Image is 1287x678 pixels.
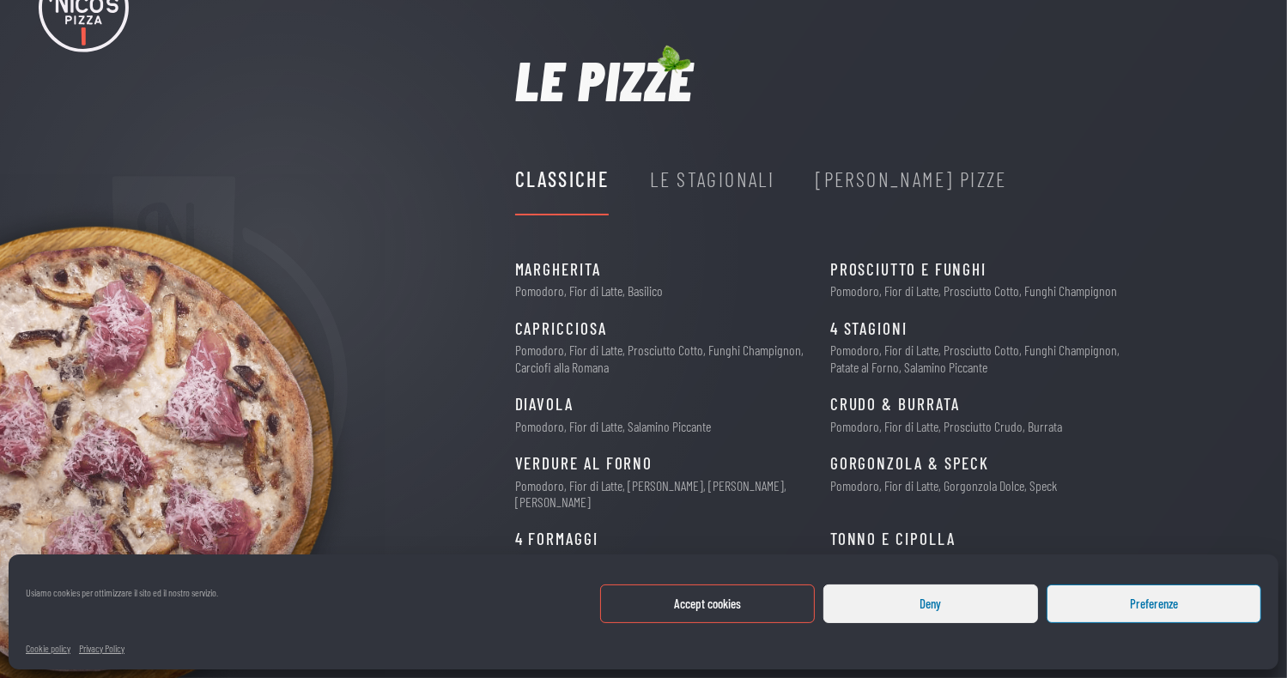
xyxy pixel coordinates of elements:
[650,163,774,196] div: Le Stagionali
[830,257,986,283] span: Prosciutto e Funghi
[515,52,694,107] h1: Le pizze
[830,342,1120,374] p: Pomodoro, Fior di Latte, Prosciutto Cotto, Funghi Champignon, Patate al Forno, Salamino Piccante
[830,282,1117,299] p: Pomodoro, Fior di Latte, Prosciutto Cotto, Funghi Champignon
[823,584,1038,623] button: Deny
[515,526,598,553] span: 4 Formaggi
[830,316,908,342] span: 4 Stagioni
[26,584,218,619] div: Usiamo cookies per ottimizzare il sito ed il nostro servizio.
[515,418,712,434] p: Pomodoro, Fior di Latte, Salamino Piccante
[830,391,960,418] span: CRUDO & BURRATA
[515,553,804,585] p: Pomodoro, Fior di Latte, Gorgonzola Dolce, [GEOGRAPHIC_DATA], Grana in Cottura
[515,282,664,299] p: Pomodoro, Fior di Latte, Basilico
[515,451,653,477] span: Verdure al Forno
[26,640,70,657] a: Cookie policy
[830,526,956,553] span: Tonno e Cipolla
[830,553,1114,569] p: Pomodoro, Fior di Latte, Tonno, Cipolla di [GEOGRAPHIC_DATA]
[515,163,610,196] div: Classiche
[79,640,124,657] a: Privacy Policy
[816,163,1007,196] div: [PERSON_NAME] Pizze
[1047,584,1261,623] button: Preferenze
[515,477,804,510] p: Pomodoro, Fior di Latte, [PERSON_NAME], [PERSON_NAME], [PERSON_NAME]
[515,391,574,418] span: Diavola
[515,257,601,283] span: Margherita
[830,451,990,477] span: Gorgonzola & Speck
[515,316,607,342] span: Capricciosa
[600,584,815,623] button: Accept cookies
[830,477,1057,493] p: Pomodoro, Fior di Latte, Gorgonzola Dolce, Speck
[515,342,804,374] p: Pomodoro, Fior di Latte, Prosciutto Cotto, Funghi Champignon, Carciofi alla Romana
[830,418,1062,434] p: Pomodoro, Fior di Latte, Prosciutto Crudo, Burrata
